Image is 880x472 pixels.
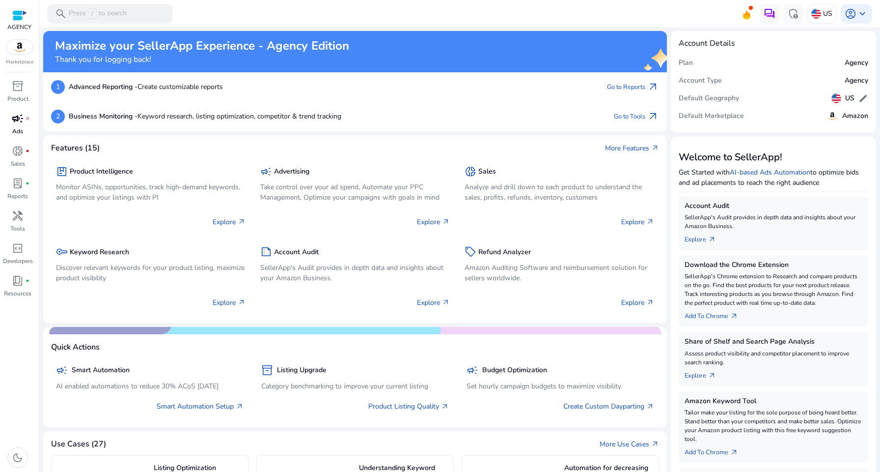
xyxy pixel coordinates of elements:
[56,182,246,203] p: Monitor ASINs, opportunities, track high-demand keywords, and optimize your listings with PI
[56,246,68,258] span: key
[56,166,68,177] span: package
[70,168,133,176] h5: Product Intelligence
[467,364,478,376] span: campaign
[679,167,868,188] p: Get Started with to optimize bids and ad placements to reach the right audience
[651,440,659,448] span: arrow_outward
[679,94,739,103] h5: Default Geography
[261,381,449,391] p: Category benchmarking to improve your current listing
[467,381,654,391] p: Set hourly campaign budgets to maximize visibility
[236,403,244,411] span: arrow_outward
[213,297,246,308] p: Explore
[621,297,654,308] p: Explore
[10,224,25,233] p: Tools
[26,149,29,153] span: fiber_manual_record
[465,166,476,177] span: donut_small
[465,246,476,258] span: sell
[811,9,821,19] img: us.svg
[679,112,744,120] h5: Default Marketplace
[368,401,449,412] a: Product Listing Quality
[482,366,547,375] h5: Budget Optimization
[845,59,868,67] h5: Agency
[26,279,29,283] span: fiber_manual_record
[685,231,724,244] a: Explorearrow_outward
[417,217,450,227] p: Explore
[4,289,31,298] p: Resources
[88,8,97,19] span: /
[417,297,450,308] p: Explore
[56,263,246,283] p: Discover relevant keywords for your product listing, maximize product visibility
[51,440,106,449] h4: Use Cases (27)
[12,177,24,189] span: lab_profile
[708,372,716,380] span: arrow_outward
[26,117,29,120] span: fiber_manual_record
[646,218,654,226] span: arrow_outward
[858,93,868,103] span: edit
[845,8,856,20] span: account_circle
[679,77,722,85] h5: Account Type
[478,248,531,257] h5: Refund Analyzer
[260,246,272,258] span: summarize
[69,82,223,92] p: Create customizable reports
[260,263,450,283] p: SellerApp's Audit provides in depth data and insights about your Amazon Business.
[845,77,868,85] h5: Agency
[614,110,659,123] a: Go to Toolsarrow_outward
[261,364,273,376] span: inventory_2
[442,218,450,226] span: arrow_outward
[12,210,24,222] span: handyman
[730,448,738,456] span: arrow_outward
[646,403,654,411] span: arrow_outward
[238,218,246,226] span: arrow_outward
[12,275,24,287] span: book_4
[7,94,28,103] p: Product
[69,112,137,121] b: Business Monitoring -
[842,112,868,120] h5: Amazon
[856,8,868,20] span: keyboard_arrow_down
[607,80,659,94] a: Go to Reportsarrow_outward
[845,94,854,103] h5: US
[12,452,24,464] span: dark_mode
[685,349,862,367] p: Assess product visibility and competitor placement to improve search ranking.
[7,23,31,31] p: AGENCY
[646,298,654,306] span: arrow_outward
[465,263,654,283] p: Amazon Auditing Software and reimbursement solution for sellers worldwide.
[56,364,68,376] span: campaign
[679,151,868,163] h3: Welcome to SellerApp!
[730,312,738,320] span: arrow_outward
[274,168,309,176] h5: Advertising
[685,307,746,321] a: Add To Chrome
[12,113,24,124] span: campaign
[238,298,246,306] span: arrow_outward
[72,366,130,375] h5: Smart Automation
[157,401,244,412] a: Smart Automation Setup
[51,110,65,123] p: 2
[69,8,127,19] p: Press to search
[3,257,33,265] p: Developers
[442,298,450,306] span: arrow_outward
[11,159,25,168] p: Sales
[12,80,24,92] span: inventory_2
[685,202,862,210] h5: Account Audit
[69,82,137,91] b: Advanced Reporting -
[213,217,246,227] p: Explore
[6,40,33,55] img: amazon.svg
[12,127,23,136] p: Ads
[465,182,654,203] p: Analyze and drill down to each product to understand the sales, profits, refunds, inventory, cust...
[787,8,799,20] span: admin_panel_settings
[51,343,100,352] h4: Quick Actions
[685,338,862,346] h5: Share of Shelf and Search Page Analysis
[679,39,735,48] h4: Account Details
[70,248,129,257] h5: Keyword Research
[685,261,862,269] h5: Download the Chrome Extension
[69,111,341,121] p: Keyword research, listing optimization, competitor & trend tracking
[783,4,803,24] button: admin_panel_settings
[685,397,862,406] h5: Amazon Keyword Tool
[605,143,659,153] a: More Featuresarrow_outward
[685,408,862,443] p: Tailor make your listing for the sole purpose of being heard better. Stand better than your compe...
[277,366,327,375] h5: Listing Upgrade
[274,248,319,257] h5: Account Audit
[26,181,29,185] span: fiber_manual_record
[823,5,832,22] p: US
[685,443,746,457] a: Add To Chrome
[685,213,862,231] p: SellerApp's Audit provides in depth data and insights about your Amazon Business.
[12,242,24,254] span: code_blocks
